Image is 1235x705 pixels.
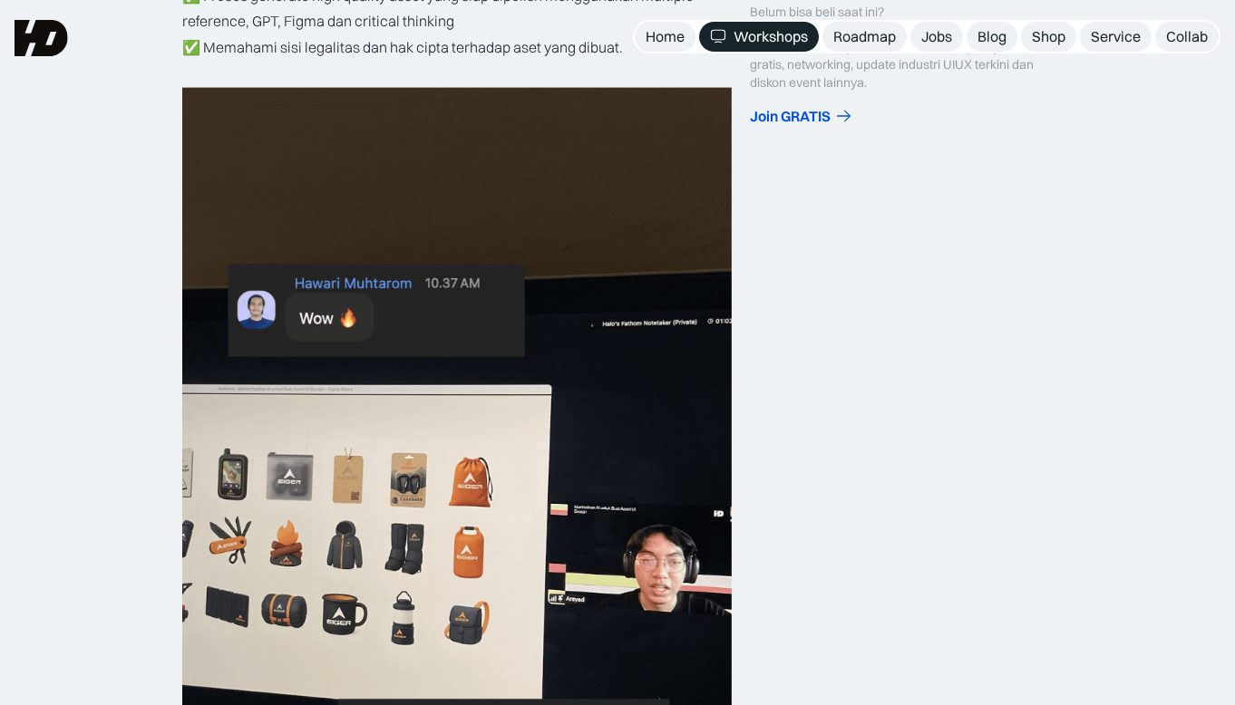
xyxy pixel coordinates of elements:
a: Collab [1155,22,1219,52]
a: Blog [967,22,1017,52]
div: Collab [1166,27,1208,46]
p: ‍ [182,61,732,87]
a: Join GRATIS [750,107,1053,126]
a: Shop [1021,22,1076,52]
div: Home [646,27,685,46]
div: Belum bisa beli saat ini? Join Discord HaloDesigners untuk kumpul dengan komunitas UI UX [GEOGRAP... [750,4,1053,92]
div: Blog [977,27,1006,46]
div: Join GRATIS [750,107,831,126]
a: Jobs [910,22,963,52]
a: Workshops [699,22,819,52]
a: Roadmap [822,22,907,52]
div: Workshops [734,27,808,46]
div: Shop [1032,27,1065,46]
div: Roadmap [833,27,896,46]
div: Jobs [921,27,952,46]
a: Home [635,22,695,52]
div: Service [1091,27,1141,46]
a: Service [1080,22,1152,52]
